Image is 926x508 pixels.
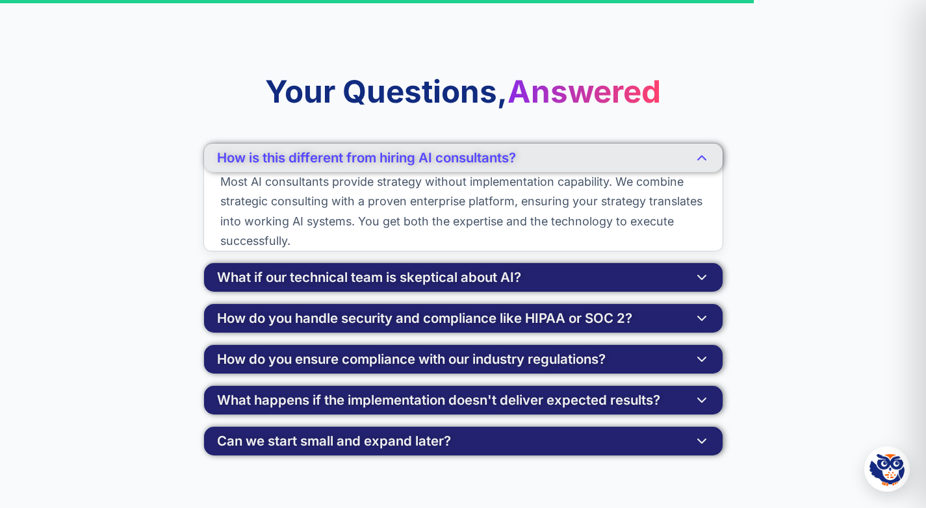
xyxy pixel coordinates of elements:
button: What happens if the implementation doesn't deliver expected results? [204,386,723,414]
span: Can we start small and expand later? [217,435,451,448]
button: How do you handle security and compliance like HIPAA or SOC 2? [204,304,723,333]
span: What happens if the implementation doesn't deliver expected results? [217,394,660,407]
span: Answered [508,73,661,110]
p: Most AI consultants provide strategy without implementation capability. We combine strategic cons... [204,172,723,251]
button: Can we start small and expand later? [204,427,723,455]
span: How do you ensure compliance with our industry regulations? [217,353,606,366]
button: How do you ensure compliance with our industry regulations? [204,345,723,374]
span: How do you handle security and compliance like HIPAA or SOC 2? [217,312,632,325]
h2: Your Questions, [171,73,756,110]
img: Hootie - PromptOwl AI Assistant [869,451,905,487]
span: How is this different from hiring AI consultants? [217,151,516,164]
button: How is this different from hiring AI consultants? [204,144,723,172]
span: What if our technical team is skeptical about AI? [217,271,521,284]
button: What if our technical team is skeptical about AI? [204,263,723,292]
